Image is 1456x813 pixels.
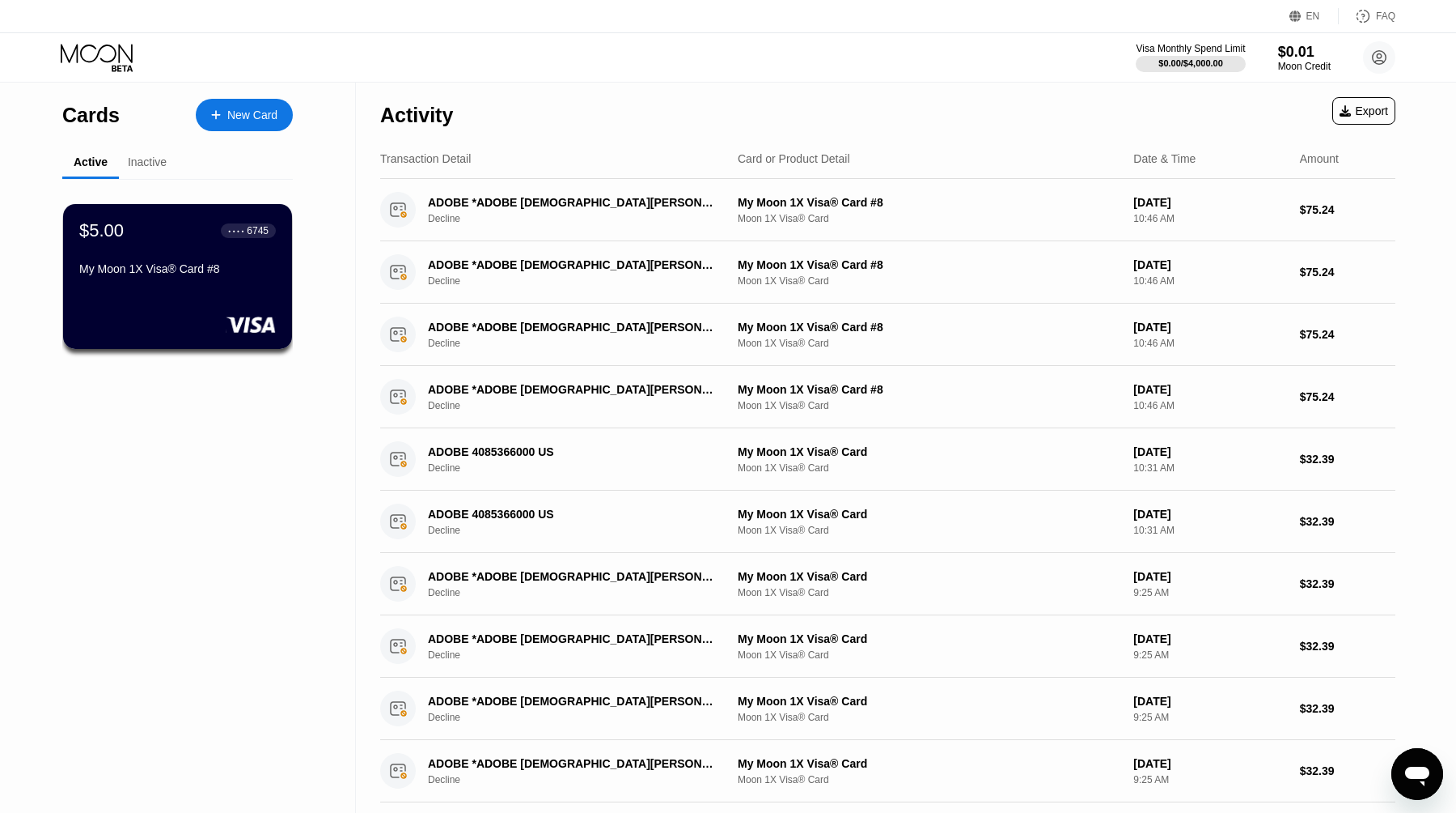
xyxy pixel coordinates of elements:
div: 9:25 AM [1133,712,1286,723]
div: ADOBE *ADOBE [DEMOGRAPHIC_DATA][PERSON_NAME] [GEOGRAPHIC_DATA] [428,321,717,334]
div: $32.39 [1300,515,1395,528]
div: Moon 1X Visa® Card [738,462,1120,474]
div: $75.24 [1300,203,1395,216]
div: My Moon 1X Visa® Card #8 [738,383,1120,396]
div: My Moon 1X Visa® Card [738,445,1120,458]
div: Visa Monthly Spend Limit [1136,43,1245,54]
div: $32.39 [1300,764,1395,777]
div: Cards [62,104,120,127]
div: Decline [428,338,738,349]
div: FAQ [1376,11,1395,22]
div: Activity [380,104,453,127]
div: My Moon 1X Visa® Card #8 [738,196,1120,209]
div: $32.39 [1300,640,1395,653]
div: $75.24 [1300,328,1395,341]
div: My Moon 1X Visa® Card [738,757,1120,770]
div: $5.00● ● ● ●6745My Moon 1X Visa® Card #8 [63,204,292,349]
div: ADOBE *ADOBE [DEMOGRAPHIC_DATA][PERSON_NAME] [GEOGRAPHIC_DATA] [428,570,717,583]
div: Decline [428,712,738,723]
div: ADOBE *ADOBE [DEMOGRAPHIC_DATA][PERSON_NAME] [GEOGRAPHIC_DATA] [428,196,717,209]
div: My Moon 1X Visa® Card [738,570,1120,583]
div: [DATE] [1133,632,1286,645]
div: Moon 1X Visa® Card [738,587,1120,598]
div: ADOBE 4085366000 USDeclineMy Moon 1X Visa® CardMoon 1X Visa® Card[DATE]10:31 AM$32.39 [380,428,1395,491]
div: ADOBE *ADOBE [DEMOGRAPHIC_DATA][PERSON_NAME] [GEOGRAPHIC_DATA]DeclineMy Moon 1X Visa® CardMoon 1X... [380,740,1395,802]
div: New Card [227,109,277,122]
div: [DATE] [1133,445,1286,458]
div: ADOBE *ADOBE [DEMOGRAPHIC_DATA][PERSON_NAME] [GEOGRAPHIC_DATA] [428,632,717,645]
div: Moon Credit [1278,61,1331,72]
div: My Moon 1X Visa® Card [738,632,1120,645]
div: Decline [428,400,738,411]
div: $0.01 [1278,44,1331,61]
div: EN [1306,11,1320,22]
div: [DATE] [1133,196,1286,209]
div: Date & Time [1133,152,1196,165]
div: Decline [428,462,738,474]
div: 9:25 AM [1133,649,1286,661]
div: New Card [196,99,293,131]
div: Moon 1X Visa® Card [738,338,1120,349]
div: 9:25 AM [1133,774,1286,785]
div: Decline [428,649,738,661]
div: My Moon 1X Visa® Card #8 [738,321,1120,334]
div: $5.00 [79,220,124,241]
div: Export [1340,104,1388,117]
div: My Moon 1X Visa® Card #8 [738,258,1120,271]
div: ADOBE 4085366000 US [428,508,717,521]
div: [DATE] [1133,508,1286,521]
div: ADOBE *ADOBE [DEMOGRAPHIC_DATA][PERSON_NAME] [GEOGRAPHIC_DATA]DeclineMy Moon 1X Visa® Card #8Moon... [380,304,1395,366]
div: ADOBE *ADOBE [DEMOGRAPHIC_DATA][PERSON_NAME] [GEOGRAPHIC_DATA] [428,383,717,396]
div: $32.39 [1300,702,1395,715]
div: 10:46 AM [1133,275,1286,287]
div: ADOBE *ADOBE [DEMOGRAPHIC_DATA][PERSON_NAME] [GEOGRAPHIC_DATA]DeclineMy Moon 1X Visa® Card #8Moon... [380,179,1395,241]
div: ADOBE *ADOBE [DEMOGRAPHIC_DATA][PERSON_NAME] [GEOGRAPHIC_DATA]DeclineMy Moon 1X Visa® CardMoon 1X... [380,615,1395,678]
div: [DATE] [1133,695,1286,708]
div: My Moon 1X Visa® Card [738,695,1120,708]
div: ADOBE *ADOBE [DEMOGRAPHIC_DATA][PERSON_NAME] [GEOGRAPHIC_DATA] [428,258,717,271]
div: Visa Monthly Spend Limit$0.00/$4,000.00 [1136,43,1245,72]
div: 10:31 AM [1133,525,1286,536]
div: Transaction Detail [380,152,471,165]
div: Moon 1X Visa® Card [738,774,1120,785]
div: Moon 1X Visa® Card [738,712,1120,723]
div: Export [1332,97,1395,125]
div: $75.24 [1300,390,1395,403]
div: Decline [428,525,738,536]
div: $0.00 / $4,000.00 [1158,58,1223,68]
iframe: Button to launch messaging window [1391,748,1443,800]
div: $32.39 [1300,577,1395,590]
div: [DATE] [1133,258,1286,271]
div: ADOBE *ADOBE [DEMOGRAPHIC_DATA][PERSON_NAME] [GEOGRAPHIC_DATA]DeclineMy Moon 1X Visa® Card #8Moon... [380,241,1395,304]
div: $32.39 [1300,453,1395,466]
div: ● ● ● ● [228,228,244,233]
div: Decline [428,213,738,224]
div: Moon 1X Visa® Card [738,275,1120,287]
div: 10:46 AM [1133,338,1286,349]
div: 9:25 AM [1133,587,1286,598]
div: Amount [1300,152,1339,165]
div: 10:46 AM [1133,213,1286,224]
div: 10:46 AM [1133,400,1286,411]
div: $75.24 [1300,266,1395,279]
div: 6745 [247,225,269,236]
div: 10:31 AM [1133,462,1286,474]
div: [DATE] [1133,383,1286,396]
div: My Moon 1X Visa® Card #8 [79,262,276,275]
div: ADOBE *ADOBE [DEMOGRAPHIC_DATA][PERSON_NAME] [GEOGRAPHIC_DATA] [428,695,717,708]
div: My Moon 1X Visa® Card [738,508,1120,521]
div: Inactive [128,155,167,168]
div: Moon 1X Visa® Card [738,525,1120,536]
div: ADOBE 4085366000 USDeclineMy Moon 1X Visa® CardMoon 1X Visa® Card[DATE]10:31 AM$32.39 [380,491,1395,553]
div: Decline [428,774,738,785]
div: ADOBE *ADOBE [DEMOGRAPHIC_DATA][PERSON_NAME] [GEOGRAPHIC_DATA]DeclineMy Moon 1X Visa® Card #8Moon... [380,366,1395,428]
div: ADOBE *ADOBE [DEMOGRAPHIC_DATA][PERSON_NAME] [GEOGRAPHIC_DATA]DeclineMy Moon 1X Visa® CardMoon 1X... [380,553,1395,615]
div: Moon 1X Visa® Card [738,213,1120,224]
div: Moon 1X Visa® Card [738,649,1120,661]
div: [DATE] [1133,570,1286,583]
div: ADOBE 4085366000 US [428,445,717,458]
div: EN [1289,8,1339,24]
div: ADOBE *ADOBE [DEMOGRAPHIC_DATA][PERSON_NAME] [GEOGRAPHIC_DATA] [428,757,717,770]
div: $0.01Moon Credit [1278,44,1331,72]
